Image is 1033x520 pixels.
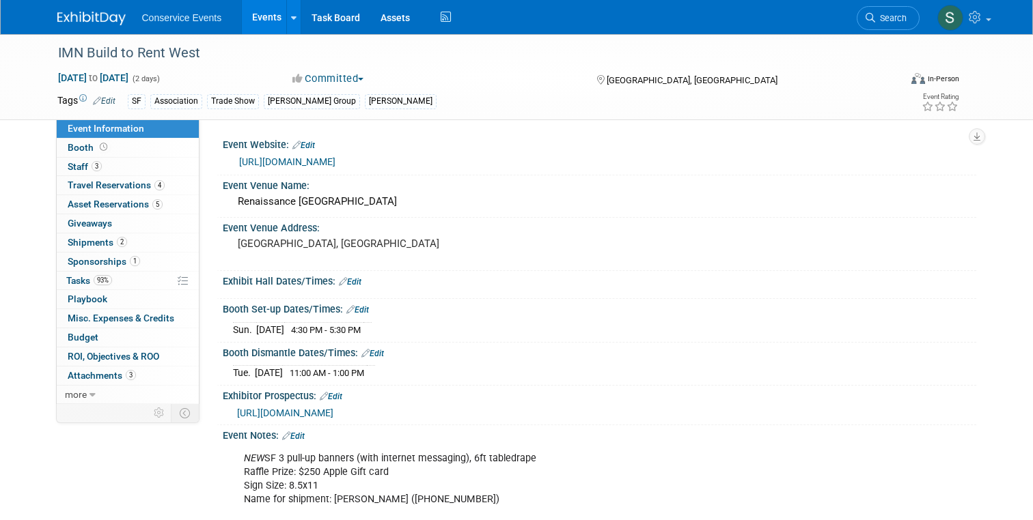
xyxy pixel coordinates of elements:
span: ROI, Objectives & ROO [68,351,159,362]
span: 11:00 AM - 1:00 PM [290,368,364,378]
span: 3 [92,161,102,171]
a: [URL][DOMAIN_NAME] [237,407,333,418]
div: In-Person [927,74,959,84]
div: Event Notes: [223,425,976,443]
a: Misc. Expenses & Credits [57,309,199,328]
span: 3 [126,370,136,380]
span: Staff [68,161,102,172]
span: Travel Reservations [68,179,165,190]
a: Shipments2 [57,233,199,252]
div: Event Venue Address: [223,218,976,235]
a: Event Information [57,119,199,138]
span: more [65,389,87,400]
span: Booth [68,142,110,153]
a: Edit [93,96,115,106]
td: Personalize Event Tab Strip [148,404,171,422]
a: Staff3 [57,158,199,176]
a: Travel Reservations4 [57,176,199,194]
a: more [57,386,199,404]
span: Tasks [66,275,112,286]
a: Edit [292,141,315,150]
span: Asset Reservations [68,199,163,210]
div: Association [150,94,202,109]
span: [DATE] [DATE] [57,72,129,84]
span: Conservice Events [142,12,222,23]
span: Playbook [68,293,107,304]
div: Event Format [826,71,959,91]
a: [URL][DOMAIN_NAME] [239,156,335,167]
span: 1 [130,256,140,266]
span: Attachments [68,370,136,381]
a: Tasks93% [57,272,199,290]
button: Committed [288,72,369,86]
a: Asset Reservations5 [57,195,199,214]
span: Booth not reserved yet [97,142,110,152]
span: Search [875,13,907,23]
a: Edit [282,431,305,441]
span: 5 [152,199,163,210]
td: Toggle Event Tabs [171,404,199,422]
div: Exhibit Hall Dates/Times: [223,271,976,289]
a: Edit [339,277,361,287]
td: [DATE] [256,322,284,336]
span: Budget [68,332,98,343]
a: Edit [346,305,369,315]
a: Attachments3 [57,366,199,385]
div: Booth Dismantle Dates/Times: [223,343,976,360]
a: Search [857,6,920,30]
td: [DATE] [255,366,283,380]
a: Giveaways [57,214,199,233]
a: Playbook [57,290,199,308]
i: NEW [244,452,264,464]
span: Event Information [68,123,144,134]
div: Event Website: [223,134,976,152]
span: Giveaways [68,218,112,229]
span: 93% [94,275,112,285]
span: 4:30 PM - 5:30 PM [291,325,361,335]
pre: [GEOGRAPHIC_DATA], [GEOGRAPHIC_DATA] [238,237,522,250]
img: Savannah Doctor [937,5,963,31]
td: Tags [57,93,115,109]
div: IMN Build to Rent West [53,41,883,66]
a: ROI, Objectives & ROO [57,347,199,366]
img: Format-Inperson.png [911,73,925,84]
img: ExhibitDay [57,12,126,25]
div: [PERSON_NAME] [365,94,437,109]
div: Trade Show [207,94,259,109]
span: [GEOGRAPHIC_DATA], [GEOGRAPHIC_DATA] [607,75,777,85]
a: Sponsorships1 [57,252,199,271]
span: 4 [154,180,165,190]
span: (2 days) [131,74,160,83]
span: Sponsorships [68,256,140,267]
a: Edit [320,392,342,401]
a: Edit [361,349,384,358]
div: [PERSON_NAME] Group [264,94,360,109]
div: Booth Set-up Dates/Times: [223,299,976,317]
div: Event Venue Name: [223,175,976,192]
div: SF [128,94,146,109]
td: Tue. [233,366,255,380]
div: Event Rating [922,93,959,100]
span: to [87,72,100,83]
span: 2 [117,237,127,247]
a: Booth [57,139,199,157]
span: Misc. Expenses & Credits [68,313,174,323]
span: Shipments [68,237,127,248]
a: Budget [57,328,199,347]
div: Renaissance [GEOGRAPHIC_DATA] [233,191,966,212]
div: Exhibitor Prospectus: [223,386,976,403]
td: Sun. [233,322,256,336]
